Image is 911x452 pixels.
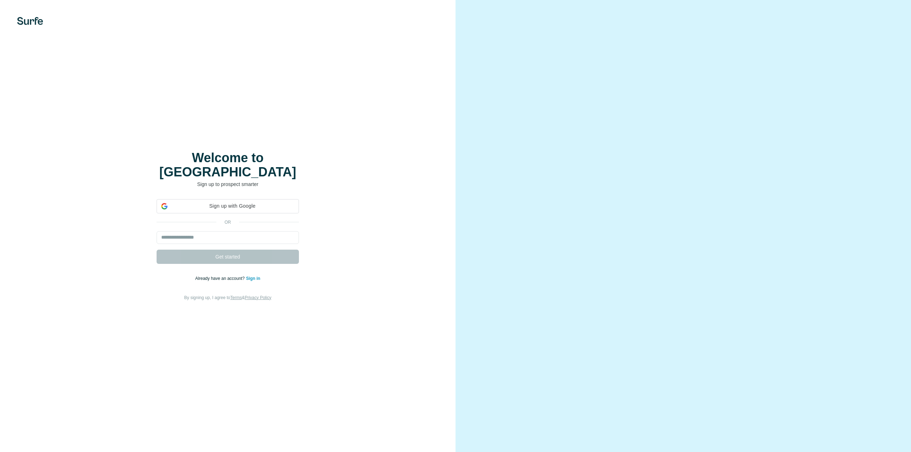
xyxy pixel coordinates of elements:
[170,202,294,210] span: Sign up with Google
[195,276,246,281] span: Already have an account?
[157,181,299,188] p: Sign up to prospect smarter
[184,295,272,300] span: By signing up, I agree to &
[157,199,299,213] div: Sign up with Google
[245,295,272,300] a: Privacy Policy
[246,276,260,281] a: Sign in
[157,151,299,179] h1: Welcome to [GEOGRAPHIC_DATA]
[216,219,239,225] p: or
[230,295,242,300] a: Terms
[17,17,43,25] img: Surfe's logo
